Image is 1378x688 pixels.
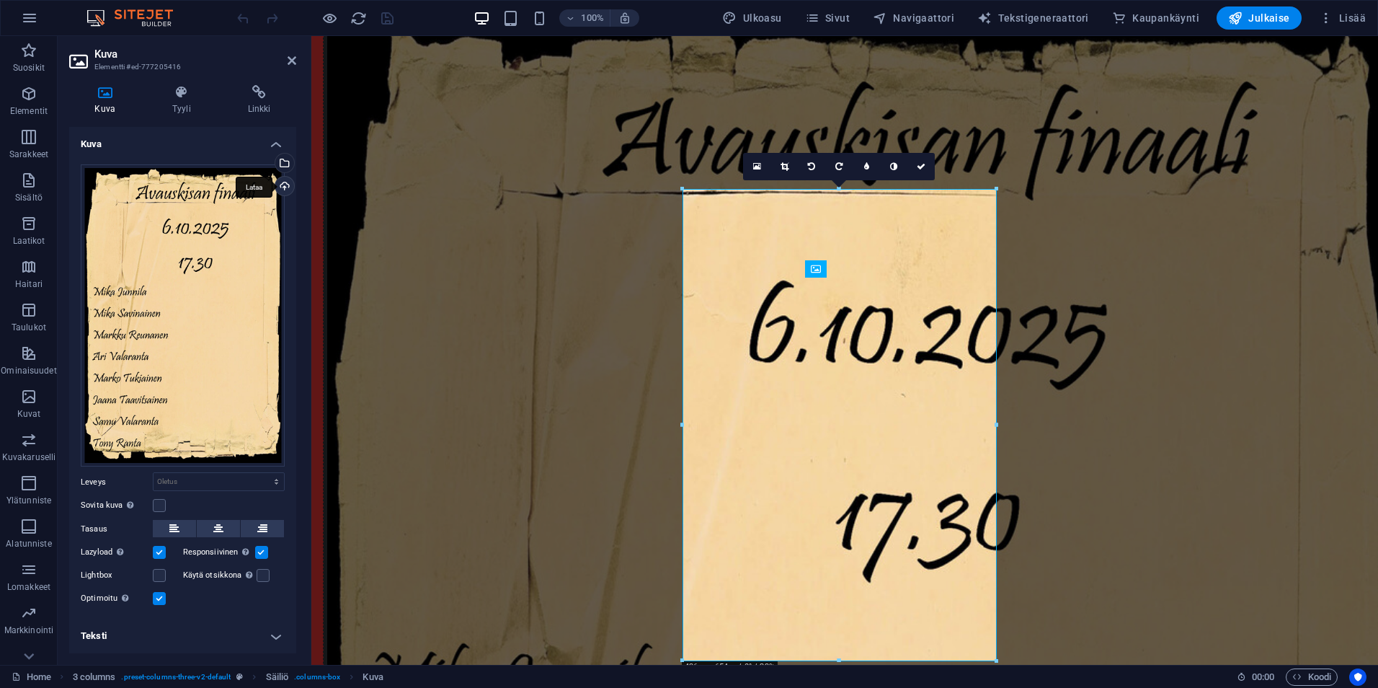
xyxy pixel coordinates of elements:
button: Julkaise [1217,6,1302,30]
p: Suosikit [13,62,45,74]
label: Lazyload [81,544,153,561]
button: reload [350,9,367,27]
a: Harmaasävy [880,153,907,180]
label: Optimoitu [81,590,153,607]
h4: Kuva [69,127,296,153]
nav: breadcrumb [73,669,383,686]
p: Alatunniste [6,538,51,550]
p: Taulukot [12,322,46,333]
h6: 100% [581,9,604,27]
button: Tekstigeneraattori [972,6,1095,30]
i: Koon muuttuessa säädä zoomaustaso automaattisesti sopimaan valittuun laitteeseen. [618,12,631,25]
a: Valitse tiedostot tiedostonhallinnasta, kuvapankista tai lataa tiedosto(ja) [743,153,770,180]
span: Sivut [805,11,850,25]
img: Editor Logo [83,9,191,27]
span: : [1262,671,1264,682]
p: Laatikot [13,235,45,247]
p: Ominaisuudet [1,365,56,376]
a: Rajaus-tila [770,153,798,180]
span: Napsauta valitaksesi. Kaksoisnapsauta muokataksesi [266,669,289,686]
label: Tasaus [81,521,153,538]
p: Kuvakaruselli [2,451,55,463]
span: Lisää [1319,11,1366,25]
label: Sovita kuva [81,497,153,514]
button: Navigaattori [867,6,960,30]
button: Usercentrics [1349,669,1366,686]
div: Ulkoasu (Ctrl+Alt+Y) [716,6,787,30]
div: Avauskisanfinaali--JE3ChN-p4fFmDAH18jeQA.jpg [81,164,285,467]
button: Sivut [799,6,855,30]
span: Julkaise [1228,11,1290,25]
a: Sumenna [853,153,880,180]
h6: Istunnon aika [1237,669,1275,686]
p: Haitari [15,278,43,290]
span: Navigaattori [873,11,954,25]
p: Lomakkeet [7,581,50,593]
span: . columns-box [294,669,340,686]
label: Käytä otsikkona [183,567,257,584]
h4: Teksti [69,619,296,653]
a: Vahvista ( Ctrl ⏎ ) [907,153,935,180]
p: Elementit [10,105,48,117]
label: Lightbox [81,567,153,584]
p: Ylätunniste [6,495,51,506]
a: Napsauta peruuttaaksesi valinnan. Kaksoisnapsauta avataksesi Sivut [12,669,51,686]
i: Tämä elementti on mukautettava esiasetus [236,673,243,681]
h4: Tyyli [147,85,223,115]
button: Napsauta tästä poistuaksesi esikatselutilasta ja jatkaaksesi muokkaamista [321,9,338,27]
p: Sarakkeet [9,149,48,160]
span: Koodi [1292,669,1331,686]
span: Napsauta valitaksesi. Kaksoisnapsauta muokataksesi [73,669,116,686]
button: Lisää [1313,6,1372,30]
button: Koodi [1286,669,1338,686]
p: Markkinointi [4,625,53,636]
p: Sisältö [15,192,43,203]
a: Lataa [275,176,295,196]
h4: Kuva [69,85,147,115]
span: Napsauta valitaksesi. Kaksoisnapsauta muokataksesi [363,669,383,686]
label: Leveys [81,478,153,486]
a: Kierrä vasemmalle 90° [798,153,825,180]
h2: Kuva [94,48,296,61]
i: Lataa sivu uudelleen [350,10,367,27]
label: Responsiivinen [183,544,255,561]
a: Kierrä oikealle 90° [825,153,853,180]
span: 00 00 [1252,669,1274,686]
span: Kaupankäynti [1112,11,1199,25]
span: Ulkoasu [722,11,781,25]
button: Ulkoasu [716,6,787,30]
span: . preset-columns-three-v2-default [121,669,231,686]
button: 100% [559,9,610,27]
h3: Elementti #ed-777205416 [94,61,267,74]
p: Kuvat [17,408,41,420]
h4: Linkki [222,85,296,115]
button: Kaupankäynti [1106,6,1205,30]
span: Tekstigeneraattori [977,11,1089,25]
